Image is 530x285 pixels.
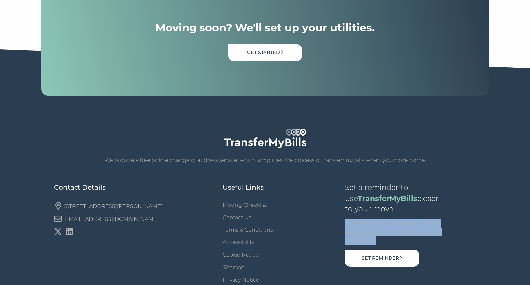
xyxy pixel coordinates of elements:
a: Get Started [228,44,302,61]
img: TransferMyBills.com [224,129,306,148]
a: Contact Us [223,214,251,221]
p: Set a reminder to use closer to your move [345,183,442,214]
a: [STREET_ADDRESS][PERSON_NAME] [64,203,163,209]
p: We provide a free online change of address service, which simplifies the process of transferring ... [54,156,476,165]
p: If you're moving for the first time we can help you to arrange suppliers for your utilites. [345,219,442,245]
a: Privacy Notice [223,277,259,283]
h5: Contact Details [54,183,185,192]
a: Set Reminder [345,250,419,267]
a: Terms & Conditions [223,227,273,233]
a: [EMAIL_ADDRESS][DOMAIN_NAME] [63,216,159,222]
a: Accessibility [223,239,254,245]
h5: Useful Links [223,183,274,192]
a: Sitemap [223,264,245,270]
a: Cookie Notice [223,252,259,258]
h4: Moving soon? We'll set up your utilities. [155,21,375,34]
strong: TransferMyBills [358,194,417,203]
a: Moving Checklist [223,202,267,208]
